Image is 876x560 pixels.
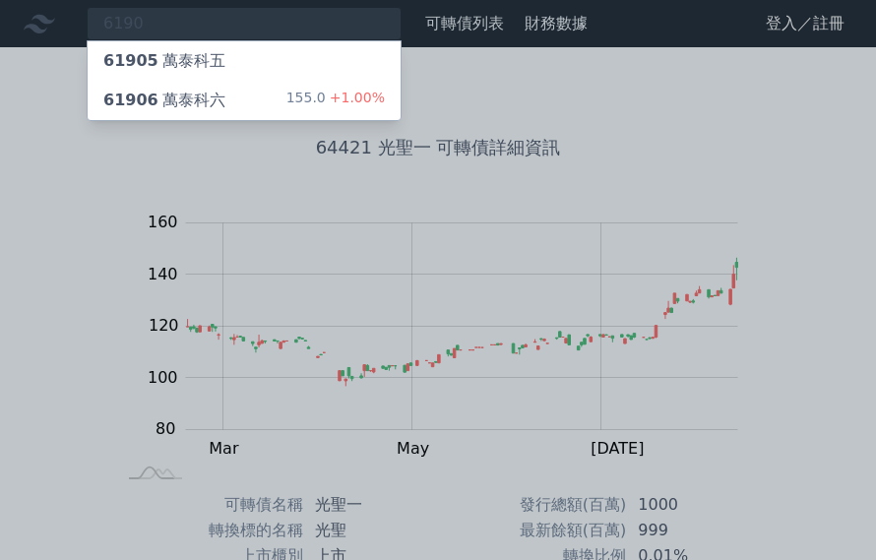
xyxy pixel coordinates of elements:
div: 155.0 [286,89,385,112]
span: 61906 [103,91,158,109]
div: 聊天小工具 [778,466,876,560]
div: 萬泰科五 [103,49,225,73]
a: 61906萬泰科六 155.0+1.00% [88,81,401,120]
a: 61905萬泰科五 [88,41,401,81]
div: 萬泰科六 [103,89,225,112]
iframe: Chat Widget [778,466,876,560]
span: +1.00% [326,90,385,105]
span: 61905 [103,51,158,70]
